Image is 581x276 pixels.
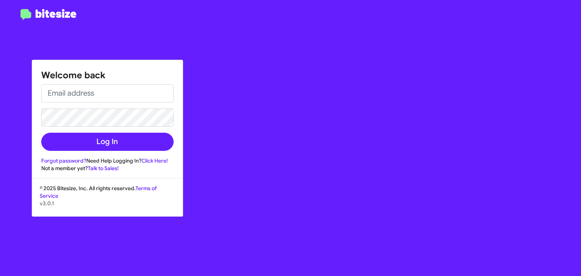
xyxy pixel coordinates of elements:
a: Terms of Service [40,185,157,199]
a: Talk to Sales! [88,165,119,172]
p: v3.0.1 [40,200,175,207]
div: © 2025 Bitesize, Inc. All rights reserved. [32,185,183,216]
h1: Welcome back [41,69,174,81]
input: Email address [41,84,174,102]
div: Not a member yet? [41,164,174,172]
a: Forgot password? [41,157,86,164]
a: Click Here! [141,157,168,164]
button: Log In [41,133,174,151]
div: Need Help Logging In? [41,157,174,164]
